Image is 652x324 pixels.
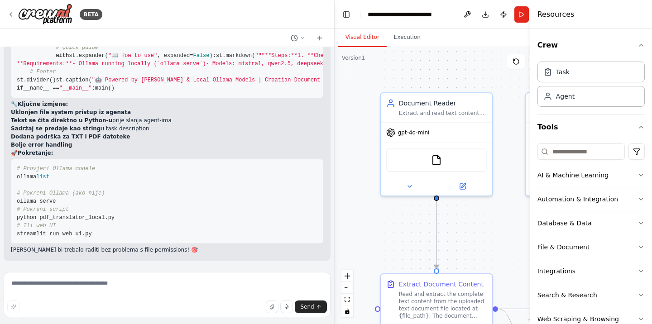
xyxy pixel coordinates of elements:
[17,85,23,91] span: if
[399,99,487,108] div: Document Reader
[17,166,95,172] span: # Provjeri Ollama modele
[399,110,487,117] div: Extract and read text content from uploaded documents in various formats (PDF, DOCX, ODT). Provid...
[11,133,130,140] strong: Dodana podrška za TXT i PDF datoteke
[18,101,68,107] strong: Ključne izmjene:
[23,85,59,91] span: __name__ ==
[368,10,453,19] nav: breadcrumb
[210,52,216,59] span: ):
[537,219,592,228] div: Database & Data
[157,52,193,59] span: , expanded=
[537,171,609,180] div: AI & Machine Learning
[280,300,293,313] button: Click to speak your automation idea
[431,155,442,166] img: FileReadTool
[11,142,72,148] strong: Bolje error handling
[17,174,36,180] span: ollama
[11,116,323,124] li: prije slanja agent-ima
[11,124,323,133] li: u task description
[11,149,323,157] h2: 🚀
[537,114,645,140] button: Tools
[7,300,20,313] button: Improve this prompt
[537,259,645,283] button: Integrations
[11,109,131,115] strong: Uklonjen file system pristup iz agenata
[295,300,326,313] button: Send
[312,33,327,43] button: Start a new chat
[69,52,108,59] span: st.expander(
[341,294,353,305] button: fit view
[108,52,158,59] span: "📖 How to use"
[56,44,98,51] span: # Quick guide
[17,198,56,205] span: ollama serve
[92,77,389,83] span: "🤖 Powered by [PERSON_NAME] & Local Ollama Models | Croatian Document Translation Service"
[525,92,638,196] div: Language AnalystAccurately detect and identify the language of text content using advanced langua...
[537,243,590,252] div: File & Document
[11,117,112,124] strong: Tekst se čita direktno u Python-u
[297,52,513,59] span: 1. **Check Ollama status** in [GEOGRAPHIC_DATA] (must be green ✅)
[338,28,387,47] button: Visual Editor
[537,187,645,211] button: Automation & Integration
[537,163,645,187] button: AI & Machine Learning
[399,280,484,289] div: Extract Document Content
[56,77,91,83] span: st.caption(
[398,129,430,136] span: gpt-4o-mini
[537,195,618,204] div: Automation & Integration
[17,77,56,83] span: st.divider()
[537,235,645,259] button: File & Document
[287,33,309,43] button: Switch to previous chat
[17,206,69,213] span: # Pokreni script
[17,223,56,229] span: # Ili web UI
[30,69,56,75] span: # Footer
[432,201,441,268] g: Edge from 291fd40e-bc4e-4139-aefb-11dfdf8e4165 to 9ad75230-f0e8-44e3-a79a-0af77b35178c
[11,100,323,108] h2: 🔧
[92,85,95,91] span: :
[17,190,105,196] span: # Pokreni Ollama (ako nije)
[537,291,597,300] div: Search & Research
[341,305,353,317] button: toggle interactivity
[399,291,487,319] div: Read and extract the complete text content from the uploaded text document file located at {file_...
[18,150,53,156] strong: Pokretanje:
[300,303,314,310] span: Send
[11,246,323,254] p: [PERSON_NAME] bi trebalo raditi bez problema s file permissions! 🎯
[537,58,645,114] div: Crew
[537,283,645,307] button: Search & Research
[36,174,49,180] span: list
[193,52,210,59] span: False
[206,61,333,67] span: - Models: mistral, qwen2.5, deepseek-r1
[537,9,575,20] h4: Resources
[341,270,353,317] div: React Flow controls
[342,54,365,62] div: Version 1
[80,9,102,20] div: BETA
[437,181,489,192] button: Open in side panel
[556,92,575,101] div: Agent
[17,231,92,237] span: streamlit run web_ui.py
[341,282,353,294] button: zoom out
[537,33,645,58] button: Crew
[387,28,428,47] button: Execution
[380,92,493,196] div: Document ReaderExtract and read text content from uploaded documents in various formats (PDF, DOC...
[537,211,645,235] button: Database & Data
[340,8,353,21] button: Hide left sidebar
[216,52,255,59] span: st.markdown(
[266,300,278,313] button: Upload files
[18,4,72,25] img: Logo
[341,270,353,282] button: zoom in
[537,267,575,276] div: Integrations
[95,85,115,91] span: main()
[59,85,92,91] span: "__main__"
[17,214,115,221] span: python pdf_translator_local.py
[556,67,570,76] div: Task
[537,314,619,324] div: Web Scraping & Browsing
[56,52,69,59] span: with
[72,61,206,67] span: - Ollama running locally (`ollama serve`)
[255,52,265,59] span: """
[11,125,101,132] strong: Sadržaj se predaje kao string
